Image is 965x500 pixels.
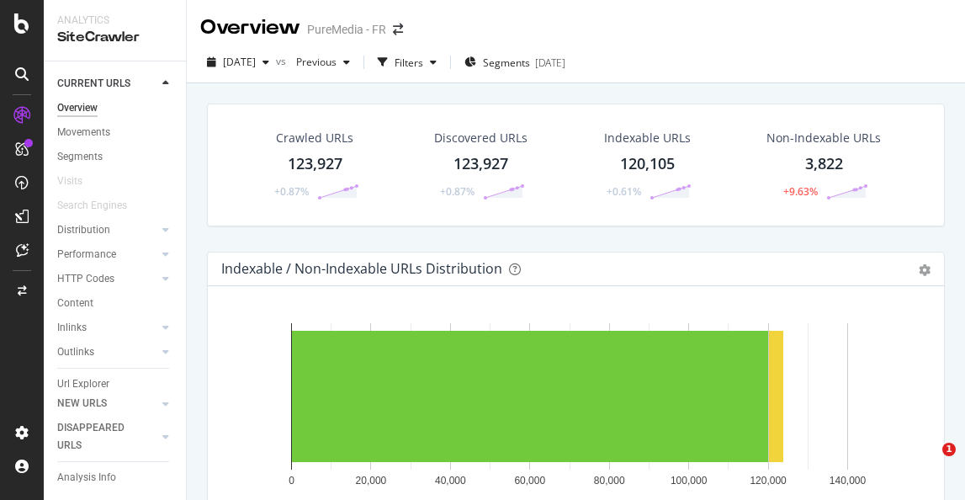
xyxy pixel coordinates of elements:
div: Inlinks [57,319,87,337]
div: Url Explorer [57,375,109,393]
div: Performance [57,246,116,263]
div: NEW URLS [57,395,107,412]
div: arrow-right-arrow-left [393,24,403,35]
span: Previous [289,55,337,69]
iframe: Intercom live chat [908,443,948,483]
div: 3,822 [805,153,843,175]
div: +0.61% [607,184,641,199]
div: Filters [395,56,423,70]
a: Content [57,295,174,312]
div: Outlinks [57,343,94,361]
a: DISAPPEARED URLS [57,419,157,455]
div: Non-Indexable URLs [766,130,881,146]
div: PureMedia - FR [307,21,386,38]
button: Filters [371,49,443,76]
div: Distribution [57,221,110,239]
div: 123,927 [288,153,342,175]
button: Previous [289,49,357,76]
a: Search Engines [57,197,144,215]
button: [DATE] [200,49,276,76]
span: 2025 Sep. 29th [223,55,256,69]
a: Performance [57,246,157,263]
div: Discovered URLs [434,130,528,146]
div: Analytics [57,13,172,28]
a: Inlinks [57,319,157,337]
div: Segments [57,148,103,166]
text: 20,000 [356,475,387,487]
text: 40,000 [435,475,466,487]
span: Segments [483,56,530,70]
div: Visits [57,173,82,190]
div: Indexable / Non-Indexable URLs Distribution [221,260,502,277]
div: +9.63% [783,184,818,199]
a: Analysis Info [57,469,174,487]
a: Distribution [57,221,157,239]
a: NEW URLS [57,395,157,412]
div: Indexable URLs [604,130,691,146]
div: Movements [57,124,110,141]
div: CURRENT URLS [57,75,130,93]
span: vs [276,54,289,68]
div: +0.87% [274,184,309,199]
text: 140,000 [830,475,867,487]
text: 100,000 [671,475,708,487]
div: 120,105 [620,153,675,175]
a: Movements [57,124,174,141]
a: HTTP Codes [57,270,157,288]
a: Url Explorer [57,375,174,393]
div: Content [57,295,93,312]
div: DISAPPEARED URLS [57,419,142,455]
text: 60,000 [514,475,545,487]
text: 120,000 [750,475,787,487]
a: Visits [57,173,99,190]
div: Crawled URLs [276,130,353,146]
div: Analysis Info [57,469,116,487]
div: [DATE] [535,56,565,70]
div: Search Engines [57,197,127,215]
a: Outlinks [57,343,157,361]
div: +0.87% [440,184,475,199]
a: Segments [57,148,174,166]
button: Segments[DATE] [458,49,572,76]
div: 123,927 [453,153,508,175]
text: 80,000 [594,475,625,487]
div: Overview [57,99,98,117]
div: gear [919,264,931,276]
a: Overview [57,99,174,117]
text: 0 [289,475,294,487]
div: SiteCrawler [57,28,172,47]
a: CURRENT URLS [57,75,157,93]
div: HTTP Codes [57,270,114,288]
div: Overview [200,13,300,42]
span: 1 [942,443,956,456]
